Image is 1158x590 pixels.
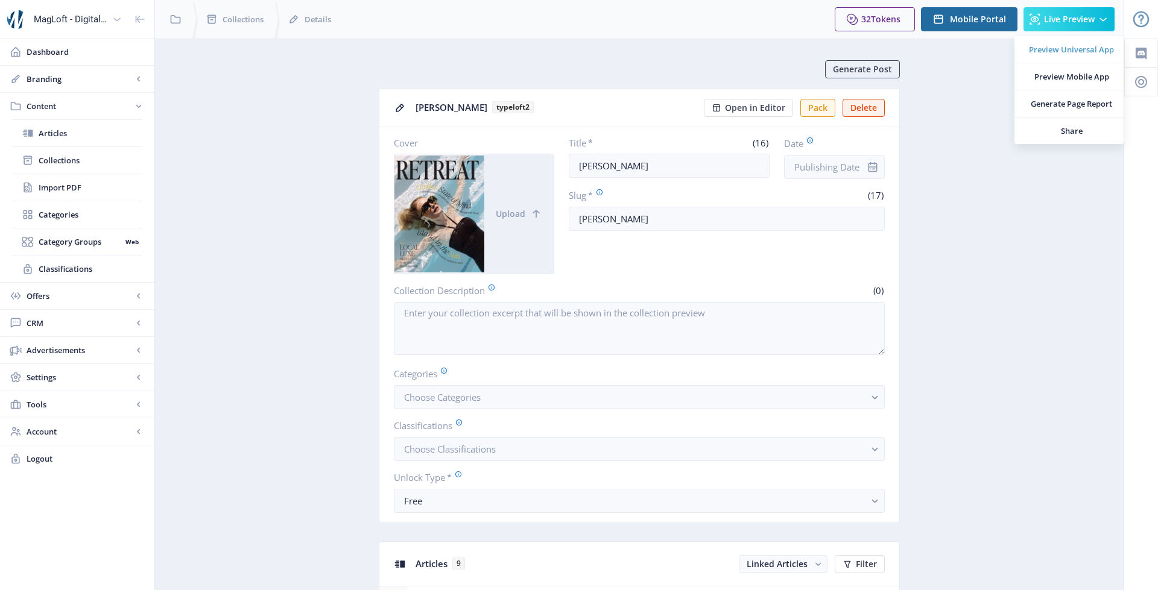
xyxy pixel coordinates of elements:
[12,256,142,282] a: Classifications
[921,7,1017,31] button: Mobile Portal
[394,137,545,149] label: Cover
[1014,90,1124,117] a: Generate Page Report
[833,64,892,74] span: Generate Post
[867,161,879,173] nb-icon: info
[1029,43,1114,55] span: Preview Universal App
[725,103,785,113] span: Open in Editor
[1014,36,1124,63] a: Preview Universal App
[484,154,554,274] button: Upload
[784,137,875,150] label: Date
[394,385,885,409] button: Choose Categories
[121,236,142,248] nb-badge: Web
[394,437,885,461] button: Choose Classifications
[12,120,142,146] a: Articles
[305,13,331,25] span: Details
[404,443,496,455] span: Choose Classifications
[39,181,142,193] span: Import PDF
[1014,63,1124,90] a: Preview Mobile App
[27,344,133,356] span: Advertisements
[1024,7,1115,31] button: Live Preview
[394,419,875,432] label: Classifications
[27,425,133,438] span: Account
[825,60,900,78] button: Generate Post
[39,154,142,166] span: Collections
[27,73,133,85] span: Branding
[394,471,875,484] label: Unlock Type
[404,494,865,508] div: Free
[39,263,142,275] span: Classifications
[492,101,534,113] b: typeloft2
[12,201,142,228] a: Categories
[394,284,634,297] label: Collection Description
[569,207,885,231] input: this-is-how-a-slug-looks-like
[416,98,697,117] div: [PERSON_NAME]
[27,290,133,302] span: Offers
[394,367,875,380] label: Categories
[39,209,142,221] span: Categories
[27,317,133,329] span: CRM
[784,155,885,179] input: Publishing Date
[27,100,133,112] span: Content
[1029,98,1114,110] span: Generate Page Report
[872,284,885,297] span: (0)
[800,99,835,117] button: Pack
[223,13,264,25] span: Collections
[34,6,107,33] div: MagLoft - Digital Magazine
[704,99,793,117] button: Open in Editor
[27,398,133,410] span: Tools
[27,453,145,465] span: Logout
[12,147,142,174] a: Collections
[569,154,770,178] input: Type Collection Title ...
[1014,118,1124,144] a: Share
[39,236,121,248] span: Category Groups
[12,174,142,201] a: Import PDF
[394,489,885,513] button: Free
[1029,71,1114,83] span: Preview Mobile App
[7,10,27,29] img: properties.app_icon.png
[39,127,142,139] span: Articles
[843,99,885,117] button: Delete
[871,13,900,25] span: Tokens
[569,137,665,149] label: Title
[950,14,1006,24] span: Mobile Portal
[569,189,722,202] label: Slug
[27,371,133,383] span: Settings
[12,228,142,255] a: Category GroupsWeb
[1044,14,1095,24] span: Live Preview
[1029,125,1114,137] span: Share
[866,189,885,201] span: (17)
[496,209,525,219] span: Upload
[27,46,145,58] span: Dashboard
[835,7,915,31] button: 32Tokens
[404,391,481,403] span: Choose Categories
[751,137,770,149] span: (16)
